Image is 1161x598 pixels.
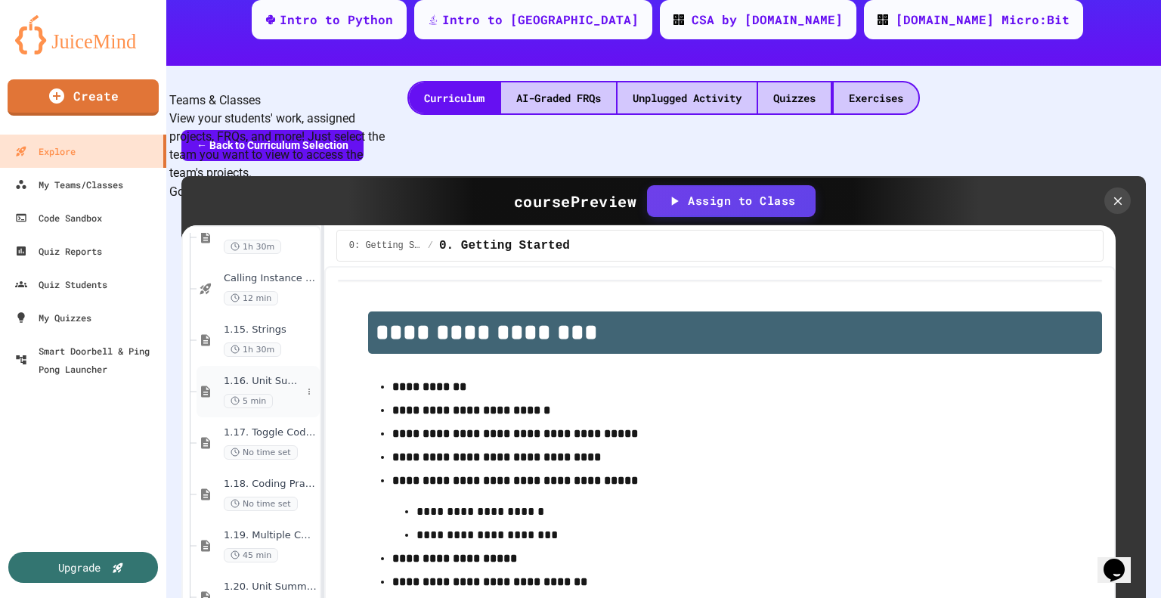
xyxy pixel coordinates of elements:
span: / [428,240,433,252]
span: No time set [224,497,298,511]
div: Intro to Python [280,11,393,29]
div: course Preview [514,190,637,212]
div: Smart Doorbell & Ping Pong Launcher [15,342,160,378]
h2: Teams & Classes [169,91,393,110]
div: AI-Graded FRQs [501,82,616,113]
span: 0. Getting Started [439,237,570,255]
div: Assign to Class [667,192,796,209]
div: Unplugged Activity [618,82,757,113]
button: Assign to Class [649,187,814,215]
span: Calling Instance Methods - Topic 1.14 [224,272,317,285]
img: logo-orange.svg [15,15,151,54]
div: Intro to [GEOGRAPHIC_DATA] [442,11,639,29]
span: 1.20. Unit Summary 1b (1.7-1.15) [224,581,317,593]
div: Explore [15,142,76,160]
span: 5 min [224,394,273,408]
div: Curriculum [409,82,500,113]
img: CODE_logo_RGB.png [878,14,888,25]
span: 1.16. Unit Summary 1a (1.1-1.6) [224,375,302,388]
a: Create [8,79,159,116]
div: [DOMAIN_NAME] Micro:Bit [896,11,1070,29]
div: Quiz Students [15,275,107,293]
p: View your students' work, assigned projects, FRQs, and more! Just select the team you want to vie... [169,110,393,182]
div: Quizzes [758,82,831,113]
div: Quiz Reports [15,242,102,260]
div: CSA by [DOMAIN_NAME] [692,11,843,29]
span: 1.17. Toggle Code Practice 1a (1.1-1.6) [224,426,317,439]
span: 45 min [224,548,278,562]
span: 1.15. Strings [224,324,317,336]
span: 1.19. Multiple Choice Exercises for Unit 1a (1.1-1.6) [224,529,317,542]
div: Exercises [834,82,918,113]
span: 1h 30m [224,342,281,357]
span: 1h 30m [224,240,281,254]
img: CODE_logo_RGB.png [673,14,684,25]
span: 0: Getting Started [349,240,422,252]
span: No time set [224,445,298,460]
div: Code Sandbox [15,209,102,227]
div: My Quizzes [15,308,91,327]
span: 1.18. Coding Practice 1a (1.1-1.6) [224,478,317,491]
div: Upgrade [58,559,101,575]
iframe: chat widget [1098,538,1146,583]
span: 12 min [224,291,278,305]
div: My Teams/Classes [15,175,123,194]
button: Got it! [169,183,201,201]
button: More options [302,384,317,399]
